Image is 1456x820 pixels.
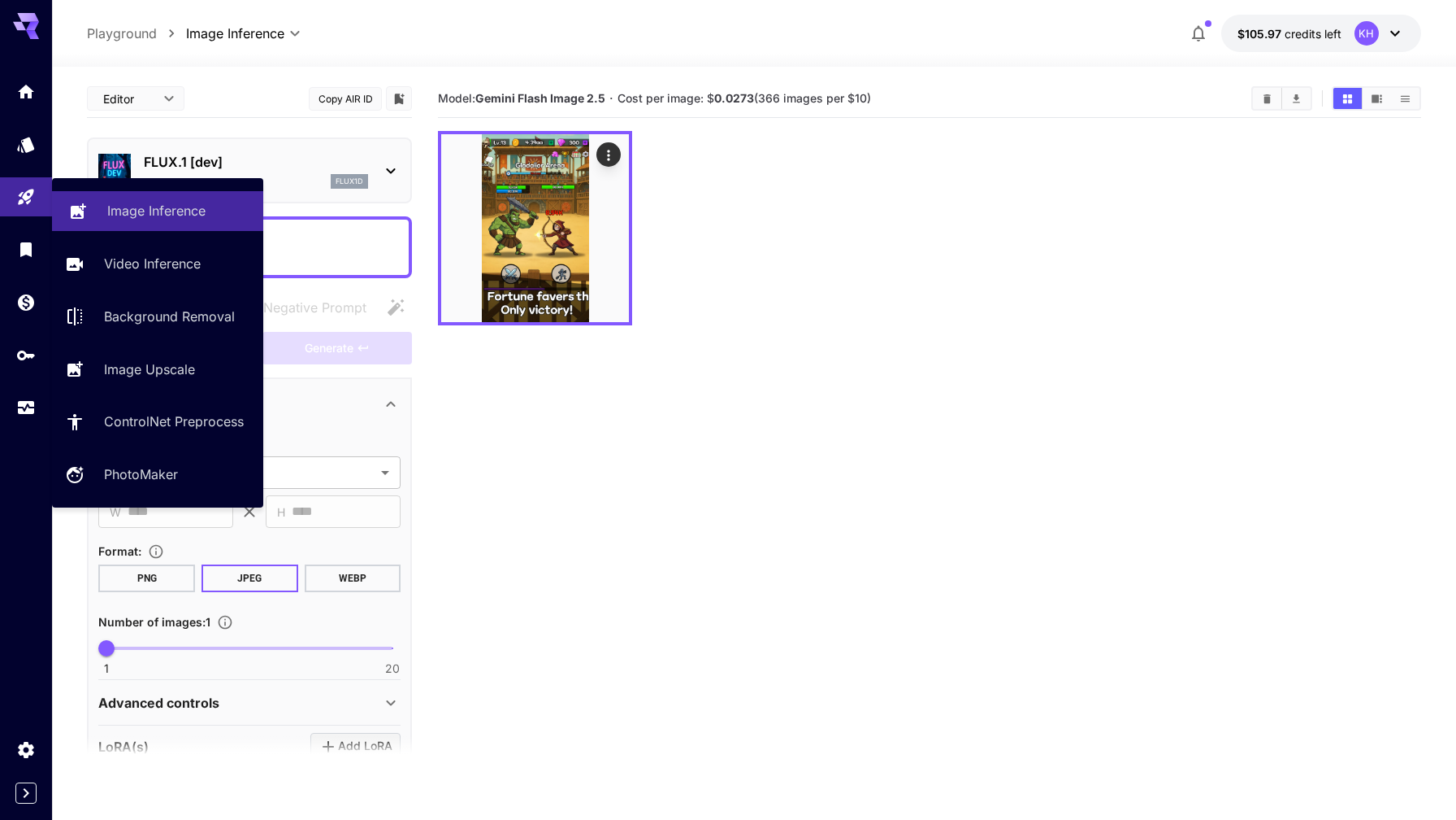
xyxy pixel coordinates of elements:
[104,661,109,677] span: 1
[98,544,141,558] span: Format :
[52,244,263,284] a: Video Inference
[310,733,401,760] button: Click to add LoRA
[98,615,210,629] span: Number of images : 1
[16,134,36,155] div: Models
[98,693,219,713] p: Advanced controls
[438,91,605,105] span: Model:
[1221,15,1421,52] button: $105.9727
[263,298,366,317] span: Negative Prompt
[110,503,121,521] span: W
[1251,86,1312,111] div: Clear ImagesDownload All
[1282,88,1311,109] button: Download All
[1237,25,1341,42] div: $105.9727
[1363,88,1391,109] button: Show images in video view
[231,297,379,317] span: Negative prompts are not compatible with the selected model.
[277,503,285,521] span: H
[16,187,36,207] div: Playground
[16,81,36,102] div: Home
[52,349,263,389] a: Image Upscale
[104,465,178,484] p: PhotoMaker
[107,201,206,220] p: Image Inference
[617,91,871,105] span: Cost per image: $ (366 images per $10)
[1285,27,1341,41] span: credits left
[1354,21,1379,46] div: KH
[16,739,36,760] div: Settings
[1333,88,1362,109] button: Show images in grid view
[103,90,154,107] span: Editor
[609,89,613,108] p: ·
[1391,88,1419,109] button: Show images in list view
[201,565,298,592] button: JPEG
[16,292,36,312] div: Wallet
[441,134,629,322] img: Gok114wNVT5CDFh9ndyrqkTFWVTzzn1+DZDmBZDz9f8sE6Lvb7JkwAAAAAElFTkSuQmCC
[104,254,201,273] p: Video Inference
[597,142,622,167] div: Actions
[475,91,605,105] b: Gemini Flash Image 2.5
[104,307,235,326] p: Background Removal
[305,565,401,592] button: WEBP
[141,543,171,560] button: Choose the file format for the output image.
[16,398,36,418] div: Usage
[144,152,368,172] p: FLUX.1 [dev]
[98,565,195,592] button: PNG
[1253,88,1281,109] button: Clear Images
[309,87,382,111] button: Copy AIR ID
[104,412,244,431] p: ControlNet Preprocess
[392,89,406,108] button: Add to library
[186,24,284,43] span: Image Inference
[385,661,400,677] span: 20
[15,783,37,804] button: Expand sidebar
[87,24,157,43] p: Playground
[210,614,240,630] button: Specify how many images to generate in a single request. Each image generation will be charged se...
[52,191,263,231] a: Image Inference
[52,455,263,495] a: PhotoMaker
[52,297,263,337] a: Background Removal
[714,91,754,105] b: 0.0273
[104,360,195,379] p: Image Upscale
[52,402,263,442] a: ControlNet Preprocess
[1332,86,1421,111] div: Show images in grid viewShow images in video viewShow images in list view
[16,345,36,365] div: API Keys
[87,24,186,43] nav: breadcrumb
[336,176,363,187] p: flux1d
[16,239,36,260] div: Library
[1237,27,1285,41] span: $105.97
